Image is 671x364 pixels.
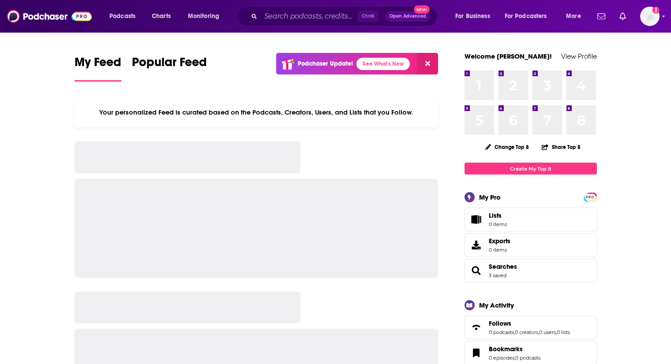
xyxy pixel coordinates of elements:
span: Follows [489,319,511,327]
span: PRO [585,194,596,201]
a: See What's New [356,58,410,70]
a: Follows [468,321,485,334]
div: Search podcasts, credits, & more... [245,6,446,26]
span: My Feed [75,55,121,75]
a: Exports [465,233,597,257]
span: More [566,10,581,22]
span: , [514,329,515,335]
span: Charts [152,10,171,22]
a: 0 podcasts [489,329,514,335]
a: Bookmarks [468,347,485,359]
span: Bookmarks [489,345,523,353]
a: 0 podcasts [515,355,540,361]
a: Charts [146,9,176,23]
span: Logged in as GregKubie [640,7,660,26]
a: PRO [585,193,596,200]
span: New [414,5,430,14]
div: Your personalized Feed is curated based on the Podcasts, Creators, Users, and Lists that you Follow. [75,97,439,127]
a: My Feed [75,55,121,82]
input: Search podcasts, credits, & more... [261,9,358,23]
p: Podchaser Update! [298,60,353,67]
button: Change Top 8 [480,141,535,152]
span: Lists [489,212,507,219]
span: Open Advanced [390,14,426,19]
button: Show profile menu [640,7,660,26]
a: Bookmarks [489,345,540,353]
a: Popular Feed [132,55,207,82]
span: Lists [489,212,502,219]
div: My Activity [479,301,514,309]
span: Popular Feed [132,55,207,75]
a: Create My Top 8 [465,163,597,175]
img: Podchaser - Follow, Share and Rate Podcasts [7,8,92,25]
svg: Add a profile image [652,7,660,14]
button: open menu [449,9,501,23]
a: 0 users [539,329,556,335]
span: For Podcasters [505,10,547,22]
button: Open AdvancedNew [386,11,430,22]
span: Monitoring [188,10,219,22]
span: 0 items [489,221,507,227]
a: Follows [489,319,570,327]
a: Welcome [PERSON_NAME]! [465,52,552,60]
a: 0 lists [557,329,570,335]
img: User Profile [640,7,660,26]
a: Show notifications dropdown [616,9,630,24]
span: Exports [468,239,485,251]
span: Follows [465,316,597,339]
a: 3 saved [489,272,506,279]
span: , [514,355,515,361]
span: For Business [455,10,490,22]
a: Searches [489,263,517,271]
button: open menu [560,9,592,23]
button: open menu [182,9,231,23]
a: 0 episodes [489,355,514,361]
button: open menu [103,9,147,23]
button: open menu [499,9,560,23]
span: Lists [468,213,485,226]
span: , [538,329,539,335]
a: Searches [468,264,485,277]
button: Share Top 8 [541,138,581,156]
span: 0 items [489,247,510,253]
span: Exports [489,237,510,245]
span: Searches [465,259,597,282]
span: Ctrl K [358,11,379,22]
a: Show notifications dropdown [594,9,609,24]
div: My Pro [479,193,501,201]
a: 0 creators [515,329,538,335]
a: View Profile [561,52,597,60]
span: , [556,329,557,335]
a: Lists [465,208,597,231]
span: Podcasts [109,10,135,22]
